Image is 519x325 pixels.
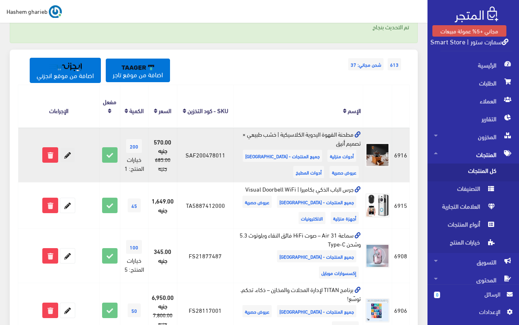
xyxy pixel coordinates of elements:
span: الالكترونيات [299,212,325,224]
td: مطحنة القهوة اليدوية الكلاسيكية | خشب طبيعي × تصميم أنيق [234,127,363,182]
img: grs-albab-althky-bkamyra-visual-doorbell-wifi.jpg [365,193,390,218]
td: 345.00 جنيه [148,228,177,283]
span: أنواع المنتجات [434,217,496,235]
td: 570.00 جنيه [148,127,177,182]
a: المخزون [427,128,519,146]
td: 6915 [392,182,410,228]
span: المخزون [434,128,512,146]
a: السعر [159,105,171,116]
td: 6916 [392,127,410,182]
a: المنتجات [427,146,519,164]
span: اﻹعدادات [440,307,500,316]
a: مفعل [103,96,116,107]
img: smaaa-air-31-sot-hifi-fayk-alnkaaa-oblototh-53-oshhn-type-c.jpg [365,244,390,268]
td: سماعة Air 31 – صوت HiFi فائق النقاء وبلوتوث 5.3 وشحن Type-C [234,228,363,283]
span: 100 [126,240,142,254]
span: 45 [128,198,141,212]
span: شحن مجاني: 37 [348,58,384,70]
th: الإجراءات [18,85,100,127]
a: 0 الرسائل [434,290,512,307]
span: خيارات المنتج: 5 [124,254,144,275]
img: brnamg-titan-ladar-almhlat-oalmkhazn-thkaaa-thkm-tosaa.jpg [365,298,390,323]
a: ... Hashem gharieb [7,5,62,18]
span: عروض حصرية [329,166,359,178]
td: جرس الباب الذكي بكاميرا | Visual Doorbell WiFi [234,182,363,228]
p: تم التحديث بنجاح [18,22,409,31]
span: 0 [434,292,440,298]
a: التقارير [427,110,519,128]
a: اﻹعدادات [434,307,512,320]
img: ... [49,5,62,18]
span: عروض حصرية [242,196,272,208]
span: أجهزة منزلية [331,212,359,224]
td: TA5887412000 [177,182,233,228]
span: أدوات منزلية [327,150,356,162]
span: الرئيسية [434,56,512,74]
strike: 685.00 جنيه [155,155,170,173]
a: التصنيفات [427,181,519,199]
a: العملاء [427,92,519,110]
span: العلامات التجارية [434,199,496,217]
span: عروض حصرية [242,305,272,317]
span: العملاء [434,92,512,110]
a: الإسم [348,105,361,116]
span: 613 [388,58,401,70]
a: الكمية [129,105,144,116]
span: جميع المنتجات - [GEOGRAPHIC_DATA] [243,150,322,162]
img: . [455,7,498,22]
span: أدوات المطبخ [293,166,324,178]
span: 200 [126,139,142,153]
span: التصنيفات [434,181,496,199]
a: العلامات التجارية [427,199,519,217]
a: الطلبات [427,74,519,92]
span: خيارات المنتج [434,235,496,253]
span: إكسسوارات موبايل [319,266,359,279]
a: سمارت ستور | Smart Store [430,35,508,47]
span: Hashem gharieb [7,6,48,16]
iframe: Drift Widget Chat Controller [10,269,41,300]
span: الطلبات [434,74,512,92]
span: التسويق [434,253,512,271]
a: SKU - كود التخزين [188,105,228,116]
a: اضافة من موقع تاجر [106,59,170,82]
span: الرسائل [447,290,500,299]
span: التقارير [434,110,512,128]
a: خيارات المنتج [427,235,519,253]
a: أنواع المنتجات [427,217,519,235]
img: angazny-logo.png [49,63,82,71]
a: مجاني +5% عمولة مبيعات [432,25,506,37]
img: mthn-alkho-alydoy-alklasyky-khshb-tbyaay-tsmym-anyk.jpg [365,143,390,167]
img: taager-logo-original.svg [122,65,154,70]
span: جميع المنتجات - [GEOGRAPHIC_DATA] [277,305,356,317]
td: 1,649.00 جنيه [148,182,177,228]
a: الرئيسية [427,56,519,74]
a: اضافة من موقع انجزني [30,58,101,83]
a: كل المنتجات [427,164,519,181]
span: خيارات المنتج: 1 [124,153,144,174]
span: 50 [128,303,141,317]
span: كل المنتجات [434,164,496,181]
td: 6908 [392,228,410,283]
span: المنتجات [434,146,512,164]
span: جميع المنتجات - [GEOGRAPHIC_DATA] [277,196,356,208]
a: المحتوى [427,271,519,289]
td: FS21877487 [177,228,233,283]
span: المحتوى [434,271,512,289]
td: SAF200478011 [177,127,233,182]
span: جميع المنتجات - [GEOGRAPHIC_DATA] [277,250,356,262]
